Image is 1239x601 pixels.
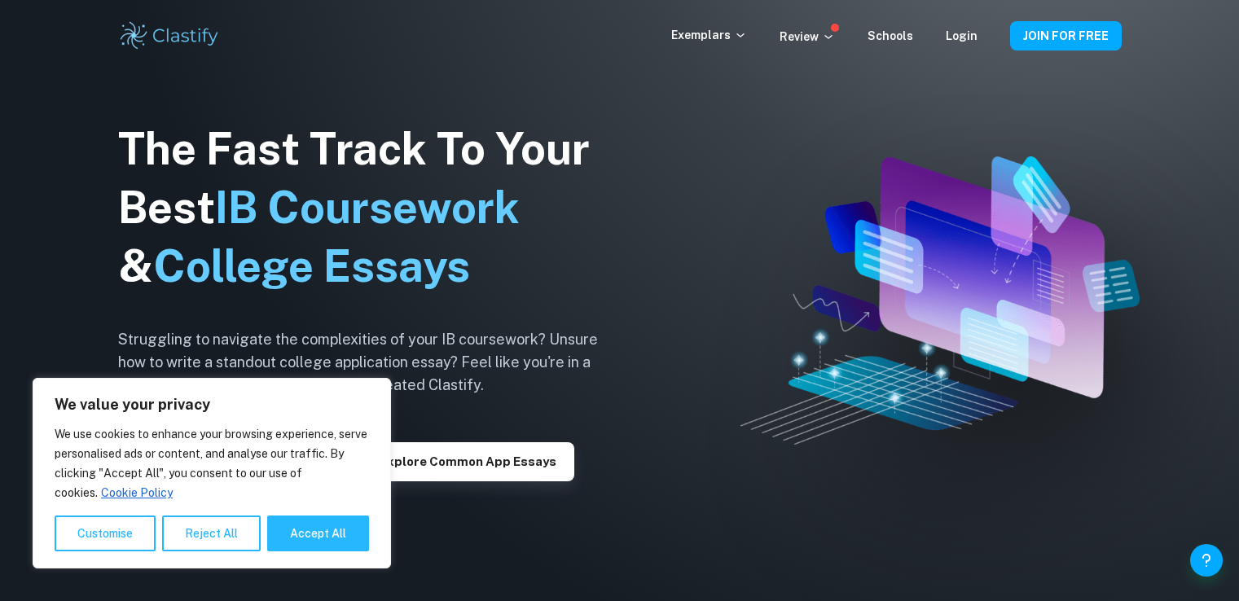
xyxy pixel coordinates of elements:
p: We use cookies to enhance your browsing experience, serve personalised ads or content, and analys... [55,424,369,502]
button: Customise [55,515,156,551]
p: We value your privacy [55,395,369,415]
h1: The Fast Track To Your Best & [118,120,623,296]
a: Cookie Policy [100,485,174,500]
p: Review [780,28,835,46]
a: Schools [868,29,913,42]
img: Clastify logo [118,20,222,52]
img: Clastify hero [740,156,1140,445]
a: Explore Common App essays [362,453,574,468]
button: JOIN FOR FREE [1010,21,1122,50]
span: IB Coursework [215,182,520,233]
button: Explore Common App essays [362,442,574,481]
a: Login [946,29,978,42]
button: Accept All [267,515,369,551]
p: Exemplars [671,26,747,44]
button: Help and Feedback [1190,544,1223,577]
button: Reject All [162,515,261,551]
h6: Struggling to navigate the complexities of your IB coursework? Unsure how to write a standout col... [118,328,623,397]
span: College Essays [153,240,470,292]
div: We value your privacy [33,378,391,568]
